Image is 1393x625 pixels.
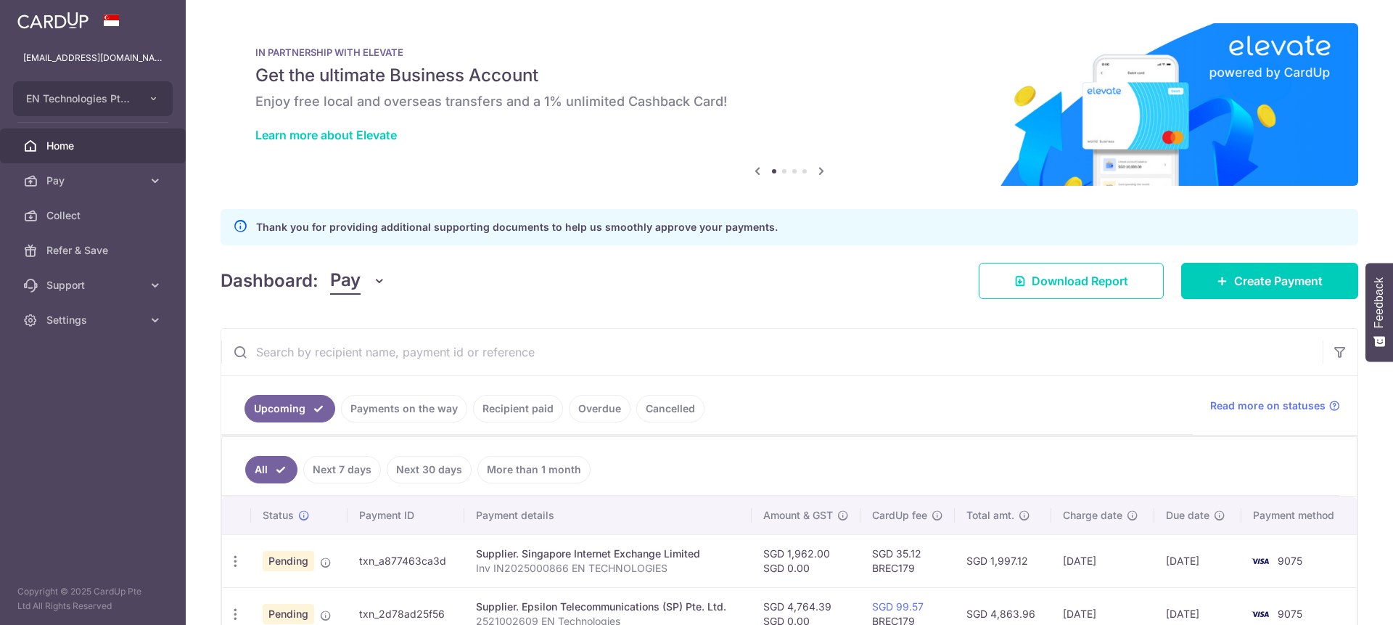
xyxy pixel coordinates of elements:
[1278,608,1302,620] span: 9075
[1063,508,1122,523] span: Charge date
[872,600,924,613] a: SGD 99.57
[1373,277,1386,328] span: Feedback
[13,81,173,116] button: EN Technologies Pte Ltd
[1051,534,1155,587] td: [DATE]
[1246,552,1275,570] img: Bank Card
[263,551,314,571] span: Pending
[221,23,1358,186] img: Renovation banner
[263,508,294,523] span: Status
[1032,272,1128,290] span: Download Report
[860,534,955,587] td: SGD 35.12 BREC179
[46,278,142,293] span: Support
[303,456,381,483] a: Next 7 days
[330,267,361,295] span: Pay
[476,600,739,614] div: Supplier. Epsilon Telecommunications (SP) Pte. Ltd.
[46,243,142,258] span: Refer & Save
[46,208,142,223] span: Collect
[221,268,319,294] h4: Dashboard:
[1365,263,1393,361] button: Feedback - Show survey
[1181,263,1358,299] a: Create Payment
[46,313,142,327] span: Settings
[330,267,386,295] button: Pay
[966,508,1014,523] span: Total amt.
[17,12,89,29] img: CardUp
[255,128,397,142] a: Learn more about Elevate
[1210,399,1340,413] a: Read more on statuses
[255,64,1323,87] h5: Get the ultimate Business Account
[476,561,739,576] p: Inv IN2025000866 EN TECHNOLOGIES
[1210,399,1326,413] span: Read more on statuses
[979,263,1164,299] a: Download Report
[255,93,1323,110] h6: Enjoy free local and overseas transfers and a 1% unlimited Cashback Card!
[245,395,335,422] a: Upcoming
[473,395,563,422] a: Recipient paid
[476,547,739,561] div: Supplier. Singapore Internet Exchange Limited
[569,395,630,422] a: Overdue
[1241,497,1357,534] th: Payment method
[636,395,704,422] a: Cancelled
[763,508,833,523] span: Amount & GST
[752,534,860,587] td: SGD 1,962.00 SGD 0.00
[1234,272,1323,290] span: Create Payment
[955,534,1051,587] td: SGD 1,997.12
[464,497,751,534] th: Payment details
[348,497,464,534] th: Payment ID
[341,395,467,422] a: Payments on the way
[26,91,133,106] span: EN Technologies Pte Ltd
[348,534,464,587] td: txn_a877463ca3d
[477,456,591,483] a: More than 1 month
[46,173,142,188] span: Pay
[387,456,472,483] a: Next 30 days
[1278,555,1302,567] span: 9075
[256,218,778,236] p: Thank you for providing additional supporting documents to help us smoothly approve your payments.
[1154,534,1241,587] td: [DATE]
[872,508,927,523] span: CardUp fee
[23,51,163,65] p: [EMAIL_ADDRESS][DOMAIN_NAME]
[263,604,314,624] span: Pending
[46,139,142,153] span: Home
[1166,508,1209,523] span: Due date
[255,46,1323,58] p: IN PARTNERSHIP WITH ELEVATE
[221,329,1323,375] input: Search by recipient name, payment id or reference
[245,456,297,483] a: All
[1246,605,1275,623] img: Bank Card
